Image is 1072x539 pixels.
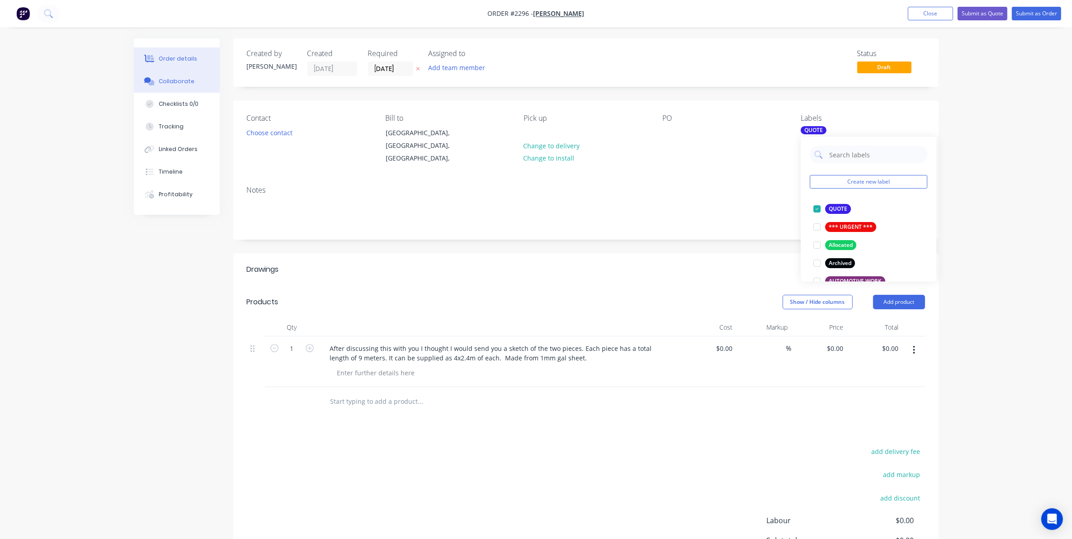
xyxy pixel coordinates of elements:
button: Close [908,7,953,20]
div: Linked Orders [159,145,198,153]
button: Timeline [134,161,220,183]
div: Contact [247,114,371,123]
div: Created [307,49,357,58]
div: Cost [681,318,737,336]
div: After discussing this with you I thought I would send you a sketch of the two pieces. Each piece ... [323,342,677,364]
input: Start typing to add a product... [330,392,511,411]
button: Add team member [429,61,490,74]
span: Draft [857,61,911,73]
div: Profitability [159,190,193,199]
span: % [786,343,792,354]
a: [PERSON_NAME] [534,9,585,18]
div: Archived [825,259,855,269]
div: Qty [265,318,319,336]
button: Add team member [423,61,490,74]
div: Required [368,49,418,58]
button: QUOTE [810,203,855,216]
div: QUOTE [801,126,826,134]
div: Notes [247,186,925,194]
button: Change to delivery [519,139,585,151]
button: Profitability [134,183,220,206]
div: Pick up [524,114,647,123]
img: Factory [16,7,30,20]
div: Price [792,318,847,336]
div: QUOTE [825,204,851,214]
button: Show / Hide columns [783,295,853,309]
button: Change to install [519,152,579,164]
div: Tracking [159,123,184,131]
button: Checklists 0/0 [134,93,220,115]
span: $0.00 [847,515,914,526]
div: Timeline [159,168,183,176]
input: Search labels [828,146,923,164]
div: PO [662,114,786,123]
button: Submit as Order [1012,7,1061,20]
div: Labels [801,114,925,123]
div: [GEOGRAPHIC_DATA], [GEOGRAPHIC_DATA], [GEOGRAPHIC_DATA], [386,127,461,165]
button: Archived [810,257,859,270]
div: Bill to [385,114,509,123]
div: Collaborate [159,77,194,85]
div: Open Intercom Messenger [1041,508,1063,530]
div: Status [857,49,925,58]
span: Labour [767,515,847,526]
div: Drawings [247,264,279,275]
button: Order details [134,47,220,70]
button: Allocated [810,239,860,252]
button: Choose contact [241,126,297,138]
div: [GEOGRAPHIC_DATA], [GEOGRAPHIC_DATA], [GEOGRAPHIC_DATA], [378,126,468,165]
div: Checklists 0/0 [159,100,198,108]
div: Created by [247,49,297,58]
button: add markup [878,468,925,481]
div: AUTOMOTIVE WORK [825,277,885,287]
button: add delivery fee [867,445,925,458]
div: Total [847,318,902,336]
button: Submit as Quote [958,7,1007,20]
div: Order details [159,55,197,63]
div: Products [247,297,279,307]
button: add discount [876,492,925,504]
button: Add product [873,295,925,309]
button: Linked Orders [134,138,220,161]
button: Collaborate [134,70,220,93]
button: AUTOMOTIVE WORK [810,275,889,288]
div: [PERSON_NAME] [247,61,297,71]
button: Create new label [810,175,927,189]
div: Allocated [825,241,856,251]
button: Tracking [134,115,220,138]
span: Order #2296 - [488,9,534,18]
div: Markup [736,318,792,336]
div: Assigned to [429,49,519,58]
